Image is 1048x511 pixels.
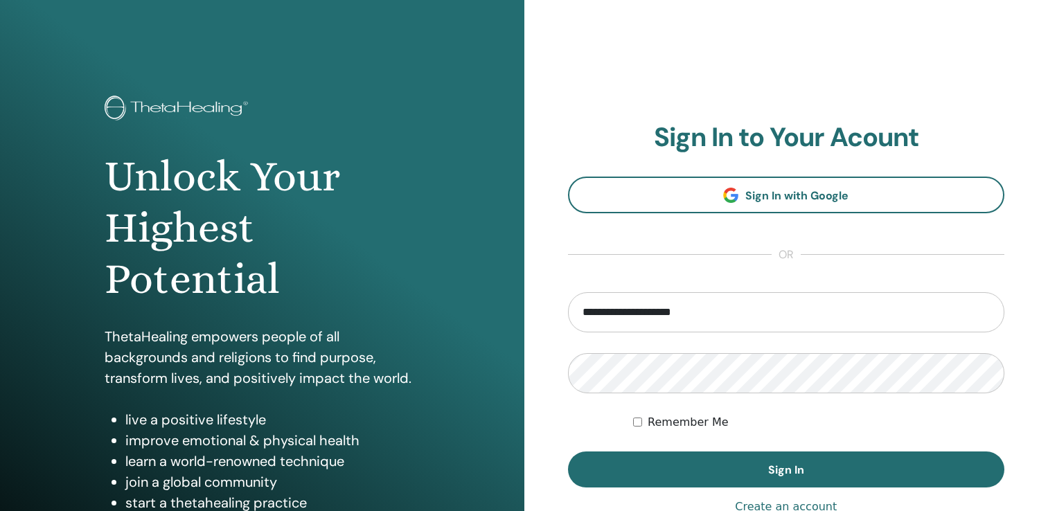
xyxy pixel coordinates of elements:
[125,430,419,451] li: improve emotional & physical health
[745,188,849,203] span: Sign In with Google
[568,122,1005,154] h2: Sign In to Your Acount
[568,177,1005,213] a: Sign In with Google
[125,451,419,472] li: learn a world-renowned technique
[768,463,804,477] span: Sign In
[648,414,729,431] label: Remember Me
[105,151,419,305] h1: Unlock Your Highest Potential
[633,414,1004,431] div: Keep me authenticated indefinitely or until I manually logout
[568,451,1005,487] button: Sign In
[125,409,419,430] li: live a positive lifestyle
[772,246,801,263] span: or
[105,326,419,388] p: ThetaHealing empowers people of all backgrounds and religions to find purpose, transform lives, a...
[125,472,419,492] li: join a global community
